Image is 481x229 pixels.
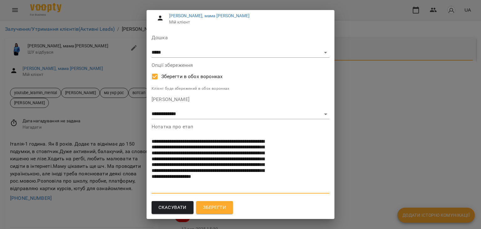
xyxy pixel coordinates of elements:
[152,124,329,129] label: Нотатка про етап
[152,97,329,102] label: [PERSON_NAME]
[152,63,329,68] label: Опції збереження
[203,204,226,212] span: Зберегти
[169,13,250,18] a: [PERSON_NAME], мама [PERSON_NAME]
[152,201,194,214] button: Скасувати
[196,201,233,214] button: Зберегти
[161,73,223,80] span: Зберегти в обох воронках
[152,35,329,40] label: Дошка
[152,86,329,92] p: Клієнт буде збережений в обох воронках
[169,19,324,25] span: Мій клієнт
[158,204,187,212] span: Скасувати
